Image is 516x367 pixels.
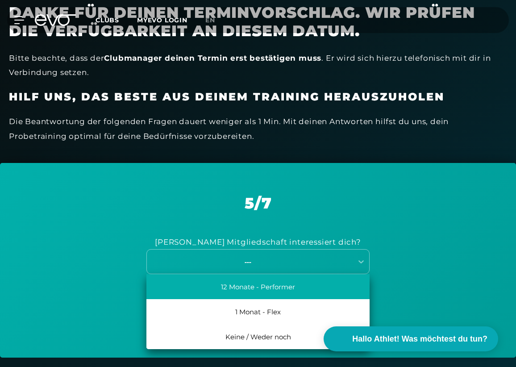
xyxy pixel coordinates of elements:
[9,114,507,143] div: Die Beantwortung der folgenden Fragen dauert weniger als 1 Min. Mit deinen Antworten hilfst du un...
[137,16,187,24] a: MYEVO LOGIN
[9,51,507,80] div: Bitte beachte, dass der . Er wird sich hierzu telefonisch mit dir in Verbindung setzen.
[104,54,321,63] strong: Clubmanager deinen Termin erst bestätigen muss
[324,326,498,351] button: Hallo Athlet! Was möchtest du tun?
[245,194,272,213] span: 5 / 7
[96,16,137,24] a: Clubs
[205,15,226,25] a: en
[205,16,215,24] span: en
[148,257,348,267] div: ---
[146,299,370,324] div: 1 Monat - Flex
[9,90,507,104] h3: Hilf uns, das beste aus deinem Training herauszuholen
[146,324,370,349] div: Keine / Weder noch
[352,333,487,345] span: Hallo Athlet! Was möchtest du tun?
[155,235,361,249] div: [PERSON_NAME] Mitgliedschaft interessiert dich?
[96,16,119,24] span: Clubs
[146,274,370,299] div: 12 Monate - Performer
